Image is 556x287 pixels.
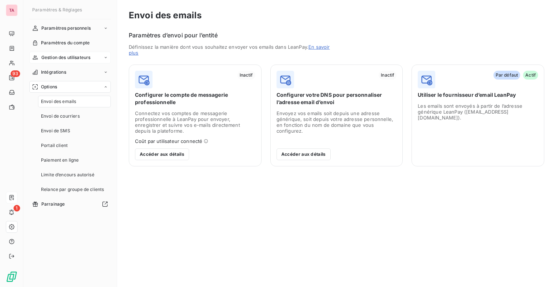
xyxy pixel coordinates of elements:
[41,54,91,61] span: Gestion des utilisateurs
[135,148,189,160] button: Accéder aux détails
[135,91,255,106] span: Configurer le compte de messagerie professionnelle
[135,110,255,144] span: Connectez vos comptes de messagerie professionnelle à LeanPay pour envoyer, enregistrer et suivre...
[41,186,104,193] span: Relance par groupe de clients
[41,25,91,32] span: Paramètres personnels
[379,71,397,80] span: Inactif
[135,138,202,144] span: Coût par utilisateur connecté
[129,44,332,56] span: Définissez la manière dont vous souhaitez envoyer vos emails dans LeanPay.
[32,7,82,12] span: Paramètres & Réglages
[531,262,549,280] iframe: Intercom live chat
[41,113,80,119] span: Envoi de courriers
[29,198,111,210] a: Parrainage
[38,140,111,151] a: Portail client
[41,172,94,178] span: Limite d’encours autorisé
[277,148,331,160] button: Accéder aux détails
[41,98,76,105] span: Envoi des emails
[41,157,79,163] span: Paiement en ligne
[523,71,538,80] span: Actif
[277,91,397,106] span: Configurer votre DNS pour personnaliser l’adresse email d’envoi
[493,71,521,80] span: Par défaut
[29,37,111,49] a: Paramètres du compte
[418,91,538,99] span: Utiliser le fournisseur d’email LeanPay
[38,110,111,122] a: Envoi de courriers
[38,125,111,137] a: Envoi de SMS
[129,44,330,56] a: En savoir plus
[41,201,65,207] span: Parrainage
[237,71,255,80] span: Inactif
[41,84,57,90] span: Options
[129,9,544,22] h3: Envoi des emails
[6,271,18,283] img: Logo LeanPay
[41,128,70,134] span: Envoi de SMS
[418,103,538,121] span: Les emails sont envoyés à partir de l’adresse générique LeanPay ([EMAIL_ADDRESS][DOMAIN_NAME]).
[11,70,20,77] span: 93
[277,110,397,134] span: Envoyez vos emails soit depuis une adresse générique, soit depuis votre adresse personnelle, en f...
[41,142,68,149] span: Portail client
[6,4,18,16] div: TA
[38,169,111,181] a: Limite d’encours autorisé
[41,69,66,76] span: Intégrations
[129,31,544,40] h6: Paramètres d’envoi pour l’entité
[38,184,111,195] a: Relance par groupe de clients
[38,154,111,166] a: Paiement en ligne
[14,205,20,211] span: 1
[41,40,90,46] span: Paramètres du compte
[38,96,111,107] a: Envoi des emails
